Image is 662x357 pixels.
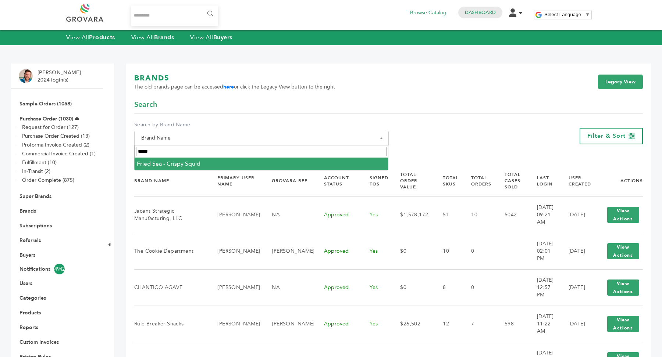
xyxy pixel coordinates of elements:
[495,306,528,342] td: 598
[559,196,594,233] td: [DATE]
[19,295,46,302] a: Categories
[134,306,208,342] td: Rule Breaker Snacks
[131,33,174,42] a: View AllBrands
[22,133,90,140] a: Purchase Order Created (13)
[134,121,389,129] label: Search by Brand Name
[263,196,314,233] td: NA
[134,196,208,233] td: Jacent Strategic Manufacturing, LLC
[19,339,59,346] a: Custom Invoices
[360,269,391,306] td: Yes
[559,269,594,306] td: [DATE]
[263,306,314,342] td: [PERSON_NAME]
[154,33,174,42] strong: Brands
[134,100,157,110] span: Search
[544,12,581,17] span: Select Language
[22,159,57,166] a: Fulfillment (10)
[19,309,41,316] a: Products
[495,196,528,233] td: 5042
[38,69,86,83] li: [PERSON_NAME] - 2024 login(s)
[263,269,314,306] td: NA
[360,196,391,233] td: Yes
[19,252,35,259] a: Buyers
[434,196,462,233] td: 51
[360,165,391,196] th: Signed TOS
[223,83,234,90] a: here
[315,233,361,269] td: Approved
[134,233,208,269] td: The Cookie Department
[559,165,594,196] th: User Created
[360,233,391,269] td: Yes
[22,177,74,184] a: Order Complete (875)
[434,306,462,342] td: 12
[391,269,434,306] td: $0
[22,168,50,175] a: In-Transit (2)
[263,165,314,196] th: Grovara Rep
[19,280,32,287] a: Users
[315,269,361,306] td: Approved
[598,75,643,89] a: Legacy View
[19,264,95,274] a: Notifications4942
[134,269,208,306] td: CHANTICO AGAVE
[559,233,594,269] td: [DATE]
[208,233,263,269] td: [PERSON_NAME]
[19,193,51,200] a: Super Brands
[22,141,89,148] a: Proforma Invoice Created (2)
[462,233,495,269] td: 0
[208,306,263,342] td: [PERSON_NAME]
[559,306,594,342] td: [DATE]
[528,306,559,342] td: [DATE] 11:22 AM
[434,165,462,196] th: Total SKUs
[134,165,208,196] th: Brand Name
[528,196,559,233] td: [DATE] 09:21 AM
[135,158,388,170] li: Fried Sea - Crispy Squid
[391,196,434,233] td: $1,578,172
[360,306,391,342] td: Yes
[607,280,639,296] button: View Actions
[19,237,41,244] a: Referrals
[495,165,528,196] th: Total Cases Sold
[315,196,361,233] td: Approved
[263,233,314,269] td: [PERSON_NAME]
[528,165,559,196] th: Last Login
[544,12,590,17] a: Select Language​
[208,165,263,196] th: Primary User Name
[462,306,495,342] td: 7
[528,269,559,306] td: [DATE] 12:57 PM
[462,165,495,196] th: Total Orders
[136,147,387,156] input: Search
[19,115,73,122] a: Purchase Order (1030)
[607,316,639,332] button: View Actions
[66,33,115,42] a: View AllProducts
[391,165,434,196] th: Total Order Value
[131,6,218,26] input: Search...
[434,269,462,306] td: 8
[22,124,79,131] a: Request for Order (127)
[19,208,36,214] a: Brands
[134,131,389,145] span: Brand Name
[465,9,496,16] a: Dashboard
[19,100,72,107] a: Sample Orders (1058)
[19,222,52,229] a: Subscriptions
[462,196,495,233] td: 10
[462,269,495,306] td: 0
[585,12,590,17] span: ▼
[54,264,65,274] span: 4942
[190,33,232,42] a: View AllBuyers
[134,83,335,91] span: The old brands page can be accessed or click the Legacy View button to the right
[607,207,639,223] button: View Actions
[391,306,434,342] td: $26,502
[315,165,361,196] th: Account Status
[208,269,263,306] td: [PERSON_NAME]
[528,233,559,269] td: [DATE] 02:01 PM
[22,150,96,157] a: Commercial Invoice Created (1)
[213,33,232,42] strong: Buyers
[315,306,361,342] td: Approved
[587,132,626,140] span: Filter & Sort
[410,9,446,17] a: Browse Catalog
[594,165,643,196] th: Actions
[434,233,462,269] td: 10
[391,233,434,269] td: $0
[89,33,115,42] strong: Products
[607,243,639,259] button: View Actions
